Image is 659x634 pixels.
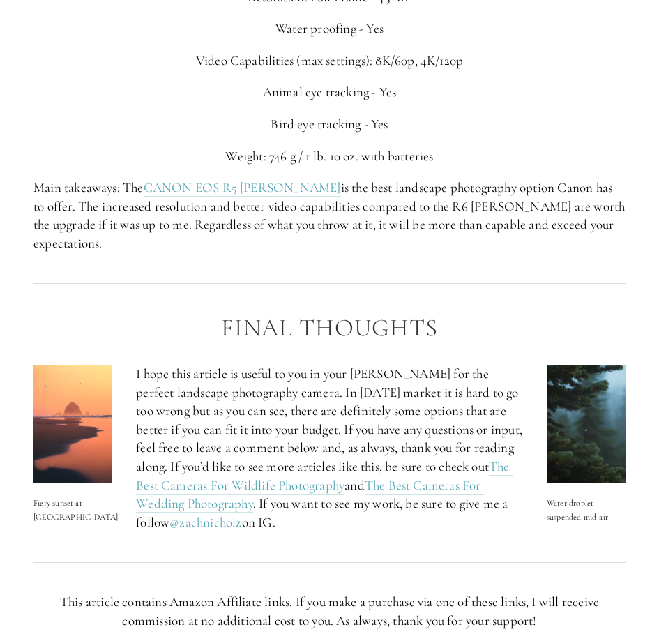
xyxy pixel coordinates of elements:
p: Weight: 746 g / 1 lb. 10 oz. with batteries [33,147,626,166]
p: Water droplet suspended mid-air [547,496,626,524]
a: @zachnicholz [169,514,241,531]
p: I hope this article is useful to you in your [PERSON_NAME] for the perfect landscape photography ... [136,365,523,531]
h2: Final Thoughts [33,315,626,342]
p: Video Capabilities (max settings): 8K/60p, 4K/120p [33,52,626,70]
p: Fiery sunset at [GEOGRAPHIC_DATA] [33,496,112,524]
a: CANON EOS R5 [PERSON_NAME] [144,179,341,197]
p: This article contains Amazon Affiliate links. If you make a purchase via one of these links, I wi... [33,593,626,630]
p: Main takeaways: The is the best landscape photography option Canon has to offer. The increased re... [33,179,626,252]
p: Water proofing - Yes [33,20,626,38]
a: The Best Cameras For Wedding Photography [136,477,484,513]
p: Bird eye tracking - Yes [33,115,626,134]
p: Animal eye tracking - Yes [33,83,626,102]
